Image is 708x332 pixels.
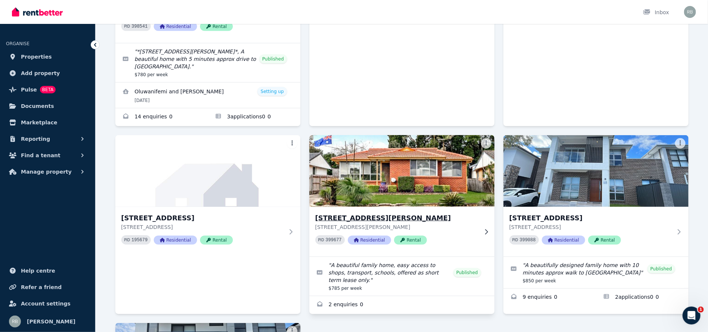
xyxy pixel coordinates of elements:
[683,307,701,325] iframe: Intercom live chat
[21,69,60,78] span: Add property
[309,257,495,296] a: Edit listing: A beautiful family home, easy access to shops, transport, schools, offered as short...
[309,296,495,314] a: Enquiries for 49 Ursula St, Cootamundra
[124,24,130,28] small: PID
[6,82,89,97] a: PulseBETA
[6,263,89,278] a: Help centre
[115,135,300,207] img: 35 Tomah Crescent, The Ponds
[503,135,689,257] a: 136 Parkway Dr, Marsden Park[STREET_ADDRESS][STREET_ADDRESS]PID 399088ResidentialRental
[315,223,478,231] p: [STREET_ADDRESS][PERSON_NAME]
[481,138,492,149] button: More options
[509,223,672,231] p: [STREET_ADDRESS]
[520,238,536,243] code: 399088
[643,9,669,16] div: Inbox
[6,296,89,311] a: Account settings
[21,118,57,127] span: Marketplace
[675,138,686,149] button: More options
[6,131,89,146] button: Reporting
[208,108,300,126] a: Applications for 20 Burcham St, Marsden Park
[115,135,300,257] a: 35 Tomah Crescent, The Ponds[STREET_ADDRESS][STREET_ADDRESS]PID 195679ResidentialRental
[6,148,89,163] button: Find a tenant
[115,43,300,82] a: Edit listing: *465 Abell Rd*, A beautiful home with 5 minutes approx drive to Northbourne Public ...
[21,167,72,176] span: Manage property
[9,316,21,328] img: Raj Bala
[200,22,233,31] span: Rental
[121,223,284,231] p: [STREET_ADDRESS]
[6,41,29,46] span: ORGANISE
[394,236,427,245] span: Rental
[154,236,197,245] span: Residential
[6,49,89,64] a: Properties
[503,289,596,307] a: Enquiries for 136 Parkway Dr, Marsden Park
[27,317,75,326] span: [PERSON_NAME]
[6,280,89,295] a: Refer a friend
[315,213,478,223] h3: [STREET_ADDRESS][PERSON_NAME]
[588,236,621,245] span: Rental
[6,115,89,130] a: Marketplace
[131,238,147,243] code: 195679
[305,133,499,209] img: 49 Ursula St, Cootamundra
[596,289,689,307] a: Applications for 136 Parkway Dr, Marsden Park
[325,238,341,243] code: 399677
[115,108,208,126] a: Enquiries for 20 Burcham St, Marsden Park
[21,151,60,160] span: Find a tenant
[21,266,55,275] span: Help centre
[121,213,284,223] h3: [STREET_ADDRESS]
[503,257,689,288] a: Edit listing: A beautifully designed family home with 10 minutes approx walk to Northbourne Publi...
[509,213,672,223] h3: [STREET_ADDRESS]
[503,135,689,207] img: 136 Parkway Dr, Marsden Park
[21,299,71,308] span: Account settings
[131,24,147,29] code: 398541
[348,236,391,245] span: Residential
[200,236,233,245] span: Rental
[21,134,50,143] span: Reporting
[287,138,297,149] button: More options
[6,164,89,179] button: Manage property
[12,6,63,18] img: RentBetter
[698,307,704,313] span: 1
[154,22,197,31] span: Residential
[6,99,89,114] a: Documents
[512,238,518,242] small: PID
[21,52,52,61] span: Properties
[21,283,62,292] span: Refer a friend
[21,102,54,111] span: Documents
[40,86,56,93] span: BETA
[684,6,696,18] img: Raj Bala
[124,238,130,242] small: PID
[542,236,585,245] span: Residential
[318,238,324,242] small: PID
[21,85,37,94] span: Pulse
[309,135,495,257] a: 49 Ursula St, Cootamundra[STREET_ADDRESS][PERSON_NAME][STREET_ADDRESS][PERSON_NAME]PID 399677Resi...
[115,83,300,108] a: View details for Oluwanifemi and Adebayo Olumide
[6,66,89,81] a: Add property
